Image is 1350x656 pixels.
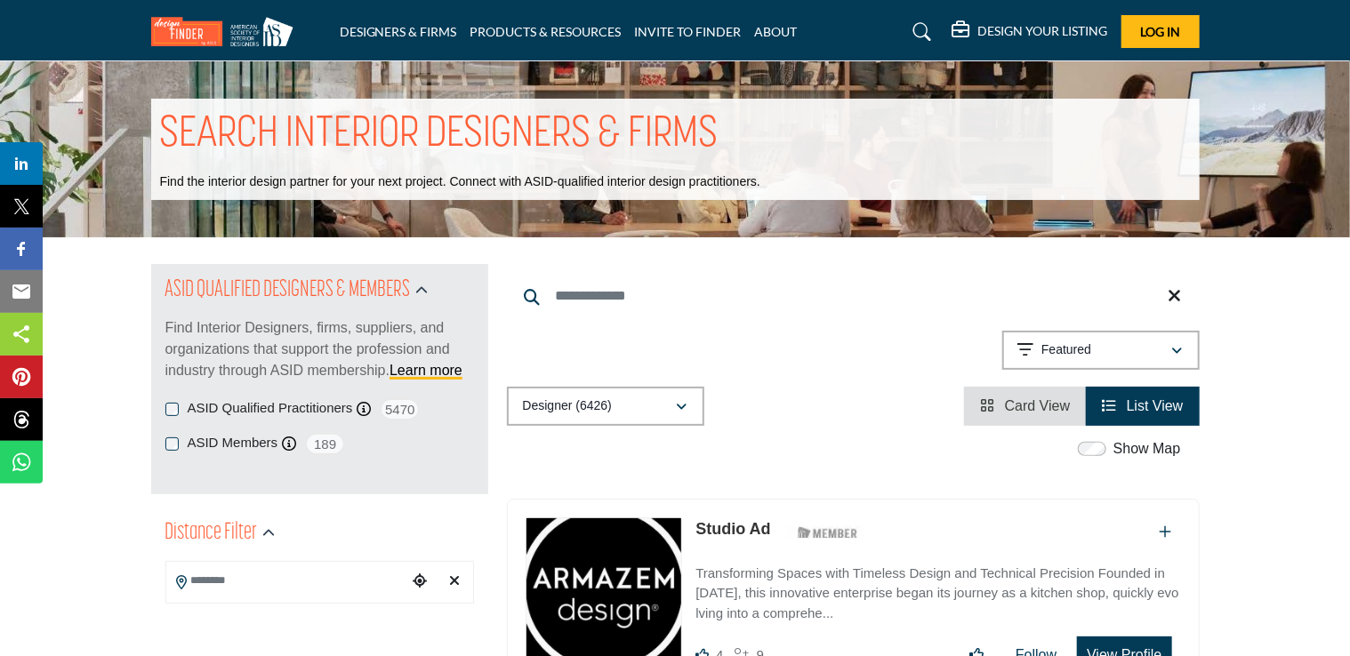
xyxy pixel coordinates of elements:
[695,520,770,538] a: Studio Ad
[1121,15,1200,48] button: Log In
[695,517,770,541] p: Studio Ad
[165,317,474,381] p: Find Interior Designers, firms, suppliers, and organizations that support the profession and indu...
[160,173,760,191] p: Find the interior design partner for your next project. Connect with ASID-qualified interior desi...
[1086,387,1199,426] li: List View
[165,403,179,416] input: ASID Qualified Practitioners checkbox
[1160,524,1172,540] a: Add To List
[380,398,420,420] span: 5470
[1041,341,1091,359] p: Featured
[755,24,798,39] a: ABOUT
[980,398,1070,413] a: View Card
[1005,398,1071,413] span: Card View
[406,563,433,601] div: Choose your current location
[188,398,353,419] label: ASID Qualified Practitioners
[305,433,345,455] span: 189
[788,522,868,544] img: ASID Members Badge Icon
[1113,438,1181,460] label: Show Map
[507,275,1200,317] input: Search Keyword
[896,18,943,46] a: Search
[151,17,302,46] img: Site Logo
[470,24,622,39] a: PRODUCTS & RESOURCES
[188,433,278,453] label: ASID Members
[1102,398,1183,413] a: View List
[165,437,179,451] input: ASID Members checkbox
[166,564,406,598] input: Search Location
[160,108,719,163] h1: SEARCH INTERIOR DESIGNERS & FIRMS
[1002,331,1200,370] button: Featured
[442,563,469,601] div: Clear search location
[340,24,457,39] a: DESIGNERS & FIRMS
[507,387,704,426] button: Designer (6426)
[165,517,258,549] h2: Distance Filter
[390,363,462,378] a: Learn more
[978,23,1108,39] h5: DESIGN YOUR LISTING
[165,275,411,307] h2: ASID QUALIFIED DESIGNERS & MEMBERS
[523,397,612,415] p: Designer (6426)
[964,387,1086,426] li: Card View
[952,21,1108,43] div: DESIGN YOUR LISTING
[695,564,1180,624] p: Transforming Spaces with Timeless Design and Technical Precision Founded in [DATE], this innovati...
[1127,398,1184,413] span: List View
[1140,24,1180,39] span: Log In
[635,24,742,39] a: INVITE TO FINDER
[695,553,1180,624] a: Transforming Spaces with Timeless Design and Technical Precision Founded in [DATE], this innovati...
